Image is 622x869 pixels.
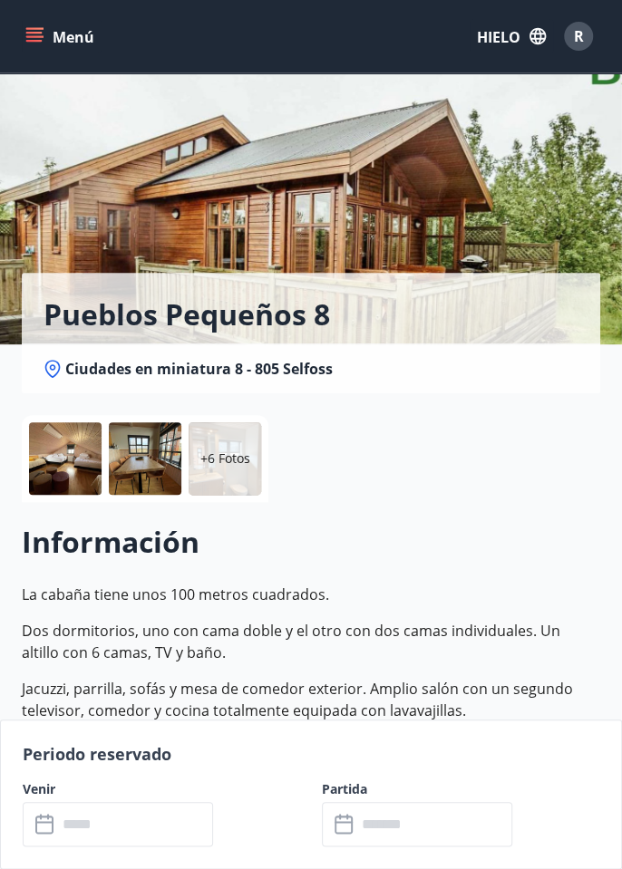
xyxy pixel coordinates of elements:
font: HIELO [477,27,520,47]
font: +6 Fotos [200,449,250,467]
button: menú [22,20,102,53]
button: R [557,14,600,58]
font: La cabaña tiene unos 100 metros cuadrados. [22,584,329,604]
font: Menú [53,27,94,47]
font: Jacuzzi, parrilla, sofás y mesa de comedor exterior. Amplio salón con un segundo televisor, comed... [22,679,573,720]
font: Venir [23,780,55,797]
font: R [574,26,584,46]
button: HIELO [470,19,553,53]
font: Información [22,522,199,561]
font: Partida [322,780,367,797]
font: Periodo reservado [23,743,171,765]
font: Ciudades en miniatura 8 - 805 Selfoss [65,359,333,379]
font: Dos dormitorios, uno con cama doble y el otro con dos camas individuales. Un altillo con 6 camas,... [22,621,560,662]
font: Pueblos pequeños 8 [44,294,330,333]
